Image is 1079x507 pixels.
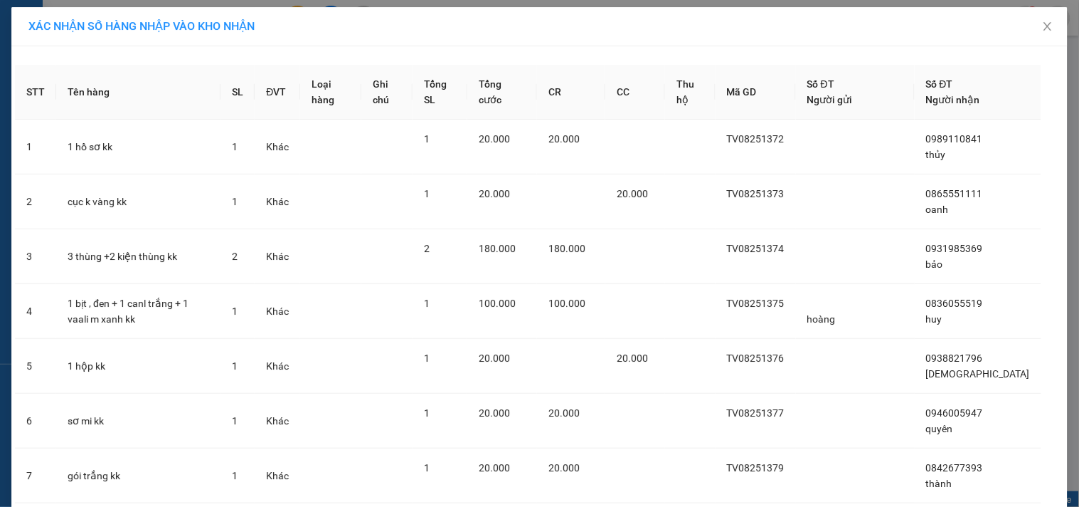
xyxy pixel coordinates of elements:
span: 20.000 [548,133,580,145]
span: 20.000 [479,188,510,199]
span: 1 [232,470,238,481]
td: Khác [255,449,300,503]
span: 0842677393 [926,462,983,474]
td: Khác [255,229,300,284]
td: 5 [15,339,56,394]
th: Tên hàng [56,65,220,120]
span: hoàng [807,313,836,325]
span: 1 [424,133,430,145]
td: 1 hộp kk [56,339,220,394]
span: 0931985369 [926,243,983,254]
td: sơ mi kk [56,394,220,449]
td: gói trắng kk [56,449,220,503]
span: 0946005947 [926,407,983,419]
td: 6 [15,394,56,449]
td: 4 [15,284,56,339]
span: 1 [424,188,430,199]
td: 1 [15,120,56,174]
th: CC [605,65,665,120]
td: Khác [255,174,300,229]
span: 20.000 [548,462,580,474]
span: 0836055519 [926,298,983,309]
td: cục k vàng kk [56,174,220,229]
span: 1 [232,415,238,427]
span: 0989110841 [926,133,983,145]
th: SL [220,65,255,120]
span: 1 [424,462,430,474]
span: Người nhận [926,94,980,105]
span: TV08251372 [727,133,785,145]
td: 3 [15,229,56,284]
td: Khác [255,394,300,449]
td: Khác [255,120,300,174]
th: ĐVT [255,65,300,120]
span: TV08251374 [727,243,785,254]
span: TV08251375 [727,298,785,309]
button: Close [1028,7,1068,47]
span: 2 [424,243,430,254]
span: 20.000 [617,188,648,199]
span: TV08251379 [727,462,785,474]
span: 1 [424,407,430,419]
td: Khác [255,339,300,394]
th: CR [537,65,605,120]
span: 1 [232,360,238,372]
span: TV08251376 [727,352,785,364]
span: Số ĐT [926,78,953,90]
span: [DEMOGRAPHIC_DATA] [926,368,1030,380]
span: Số ĐT [807,78,834,90]
span: TV08251377 [727,407,785,419]
th: Thu hộ [665,65,716,120]
span: 20.000 [617,352,648,364]
span: 20.000 [479,352,510,364]
span: thủy [926,149,946,160]
span: 100.000 [548,298,585,309]
span: bảo [926,258,943,270]
span: huy [926,313,942,325]
span: quyên [926,423,953,434]
th: STT [15,65,56,120]
span: TV08251373 [727,188,785,199]
span: XÁC NHẬN SỐ HÀNG NHẬP VÀO KHO NHẬN [28,19,255,33]
span: 0865551111 [926,188,983,199]
th: Tổng SL [413,65,467,120]
span: 180.000 [479,243,516,254]
th: Loại hàng [300,65,361,120]
span: thành [926,478,952,489]
td: 2 [15,174,56,229]
td: 3 thùng +2 kiện thùng kk [56,229,220,284]
span: 1 [424,298,430,309]
td: 1 bịt , đen + 1 canl trắng + 1 vaali m xanh kk [56,284,220,339]
span: 20.000 [548,407,580,419]
span: oanh [926,204,949,215]
span: 2 [232,251,238,262]
span: Người gửi [807,94,853,105]
span: 0938821796 [926,352,983,364]
td: Khác [255,284,300,339]
td: 1 hồ sơ kk [56,120,220,174]
th: Ghi chú [361,65,413,120]
td: 7 [15,449,56,503]
span: 1 [232,305,238,317]
span: 1 [424,352,430,364]
span: 20.000 [479,462,510,474]
span: 20.000 [479,133,510,145]
span: 20.000 [479,407,510,419]
span: 1 [232,196,238,207]
th: Mã GD [716,65,796,120]
th: Tổng cước [467,65,537,120]
span: close [1042,21,1053,32]
span: 1 [232,141,238,152]
span: 180.000 [548,243,585,254]
span: 100.000 [479,298,516,309]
